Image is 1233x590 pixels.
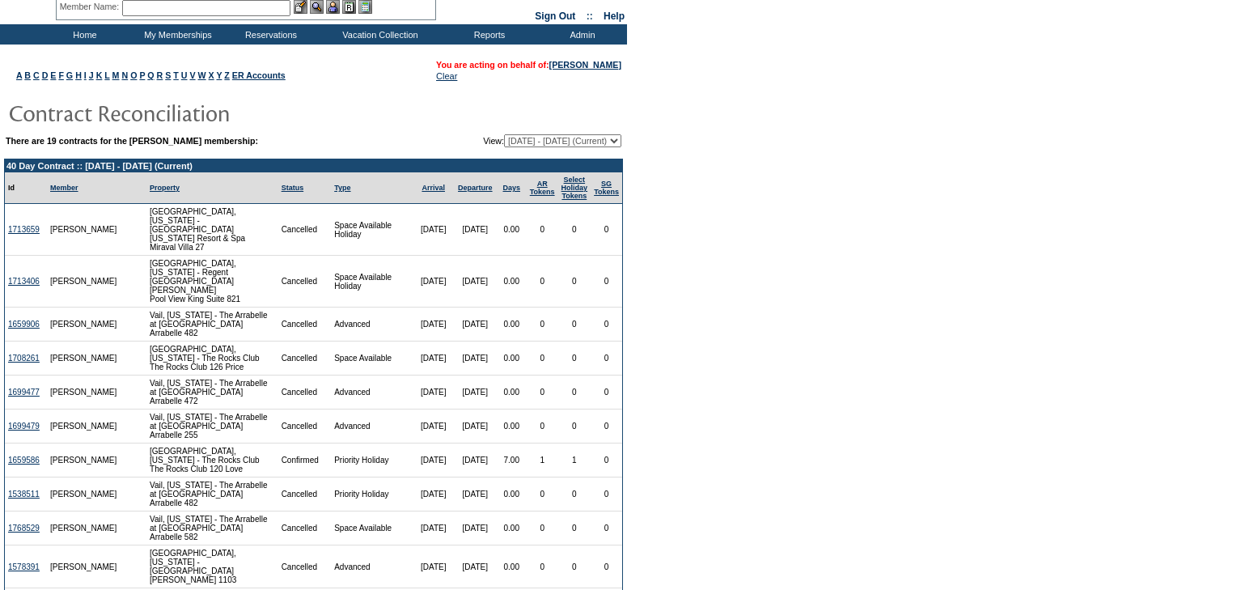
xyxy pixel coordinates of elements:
td: [PERSON_NAME] [47,256,121,308]
a: Sign Out [535,11,575,22]
td: Cancelled [278,256,332,308]
td: Advanced [331,410,413,444]
a: Status [282,184,304,192]
span: :: [587,11,593,22]
a: 1538511 [8,490,40,499]
td: 0.00 [497,256,527,308]
td: Vail, [US_STATE] - The Arrabelle at [GEOGRAPHIC_DATA] Arrabelle 255 [146,410,278,444]
td: 0 [527,376,558,410]
td: [DATE] [413,545,453,588]
td: [DATE] [454,511,497,545]
span: You are acting on behalf of: [436,60,621,70]
a: F [58,70,64,80]
td: 1 [558,444,591,478]
td: [PERSON_NAME] [47,444,121,478]
td: Vacation Collection [316,24,441,45]
td: Cancelled [278,308,332,342]
a: K [96,70,103,80]
td: 0 [591,511,622,545]
td: 0 [558,342,591,376]
a: Arrival [422,184,445,192]
a: 1699477 [8,388,40,397]
a: 1578391 [8,562,40,571]
td: [DATE] [413,511,453,545]
a: C [33,70,40,80]
td: 0 [591,410,622,444]
a: W [198,70,206,80]
td: 0 [591,444,622,478]
td: [DATE] [413,478,453,511]
a: B [24,70,31,80]
td: [DATE] [454,342,497,376]
a: J [89,70,94,80]
td: Vail, [US_STATE] - The Arrabelle at [GEOGRAPHIC_DATA] Arrabelle 582 [146,511,278,545]
a: Departure [458,184,493,192]
td: [PERSON_NAME] [47,511,121,545]
td: 0 [558,478,591,511]
a: U [181,70,188,80]
td: [PERSON_NAME] [47,308,121,342]
td: Vail, [US_STATE] - The Arrabelle at [GEOGRAPHIC_DATA] Arrabelle 472 [146,376,278,410]
td: 7.00 [497,444,527,478]
td: 0 [558,511,591,545]
td: 0.00 [497,545,527,588]
td: [DATE] [454,410,497,444]
a: L [104,70,109,80]
td: 0 [558,308,591,342]
a: 1659906 [8,320,40,329]
td: 0 [591,545,622,588]
a: T [173,70,179,80]
a: G [66,70,73,80]
td: Home [36,24,129,45]
td: [DATE] [454,545,497,588]
td: Advanced [331,308,413,342]
td: 0 [591,478,622,511]
td: [DATE] [413,204,453,256]
a: N [121,70,128,80]
td: [DATE] [413,444,453,478]
a: 1659586 [8,456,40,465]
td: 0 [527,478,558,511]
td: [DATE] [454,308,497,342]
td: [PERSON_NAME] [47,342,121,376]
a: SGTokens [594,180,619,196]
td: Vail, [US_STATE] - The Arrabelle at [GEOGRAPHIC_DATA] Arrabelle 482 [146,478,278,511]
a: R [157,70,163,80]
td: [GEOGRAPHIC_DATA], [US_STATE] - Regent [GEOGRAPHIC_DATA][PERSON_NAME] Pool View King Suite 821 [146,256,278,308]
td: 0.00 [497,478,527,511]
a: ARTokens [530,180,555,196]
td: [DATE] [413,410,453,444]
td: 0 [558,545,591,588]
td: 0 [558,204,591,256]
td: Space Available [331,342,413,376]
a: [PERSON_NAME] [549,60,621,70]
a: Q [147,70,154,80]
a: Y [216,70,222,80]
td: 0 [591,256,622,308]
td: 0.00 [497,511,527,545]
a: H [75,70,82,80]
a: Property [150,184,180,192]
a: Days [502,184,520,192]
td: [GEOGRAPHIC_DATA], [US_STATE] - [GEOGRAPHIC_DATA] [PERSON_NAME] 1103 [146,545,278,588]
a: Select HolidayTokens [561,176,588,200]
td: 0 [558,410,591,444]
td: 0.00 [497,308,527,342]
a: V [189,70,195,80]
td: [PERSON_NAME] [47,204,121,256]
td: [DATE] [413,256,453,308]
td: Admin [534,24,627,45]
td: Id [5,172,47,204]
a: 1713406 [8,277,40,286]
a: I [84,70,87,80]
td: 0 [558,256,591,308]
td: 1 [527,444,558,478]
td: [PERSON_NAME] [47,376,121,410]
td: 0 [527,410,558,444]
a: ER Accounts [232,70,286,80]
a: Clear [436,71,457,81]
td: 0 [527,342,558,376]
a: P [139,70,145,80]
td: Cancelled [278,478,332,511]
a: Member [50,184,78,192]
